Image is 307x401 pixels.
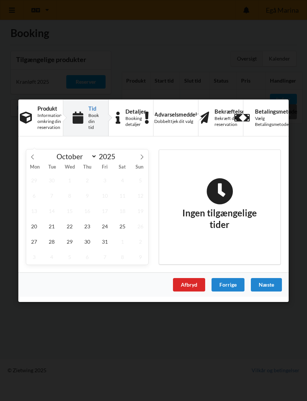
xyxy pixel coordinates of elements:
[255,108,298,114] div: Betalingsmetode
[79,234,95,249] span: October 30, 2025
[61,165,79,170] span: Wed
[115,203,130,218] span: October 18, 2025
[26,188,42,203] span: October 6, 2025
[37,105,62,111] div: Produkt
[251,278,282,291] div: Næste
[79,188,95,203] span: October 9, 2025
[79,203,95,218] span: October 16, 2025
[115,234,130,249] span: November 1, 2025
[133,249,148,264] span: November 9, 2025
[133,172,148,188] span: October 5, 2025
[97,203,113,218] span: October 17, 2025
[133,234,148,249] span: November 2, 2025
[155,111,207,117] div: Advarselsmeddelelse
[97,234,113,249] span: October 31, 2025
[44,165,61,170] span: Tue
[115,172,130,188] span: October 4, 2025
[44,234,60,249] span: October 28, 2025
[115,249,130,264] span: November 8, 2025
[88,105,99,111] div: Tid
[125,115,146,127] div: Booking detaljer
[212,278,244,291] div: Forrige
[62,218,77,234] span: October 22, 2025
[97,218,113,234] span: October 24, 2025
[62,172,77,188] span: October 1, 2025
[79,218,95,234] span: October 23, 2025
[173,278,205,291] div: Afbryd
[44,203,60,218] span: October 14, 2025
[215,108,245,114] div: Bekræftelse
[62,188,77,203] span: October 8, 2025
[62,249,77,264] span: November 5, 2025
[172,178,267,231] h2: Ingen tilgængelige tider
[155,118,207,124] div: Dobbelttjek dit valg
[53,152,97,161] select: Month
[115,188,130,203] span: October 11, 2025
[255,115,298,127] div: Vælg Betalingsmetode
[26,234,42,249] span: October 27, 2025
[131,165,148,170] span: Sun
[133,218,148,234] span: October 26, 2025
[133,188,148,203] span: October 12, 2025
[44,218,60,234] span: October 21, 2025
[96,165,113,170] span: Fri
[26,218,42,234] span: October 20, 2025
[97,172,113,188] span: October 3, 2025
[26,172,42,188] span: September 29, 2025
[133,203,148,218] span: October 19, 2025
[26,249,42,264] span: November 3, 2025
[62,203,77,218] span: October 15, 2025
[125,108,146,114] div: Detaljer
[97,249,113,264] span: November 7, 2025
[62,234,77,249] span: October 29, 2025
[79,165,96,170] span: Thu
[44,249,60,264] span: November 4, 2025
[88,112,99,130] div: Book din tid
[97,188,113,203] span: October 10, 2025
[37,112,62,130] div: Information omkring din reservation
[26,203,42,218] span: October 13, 2025
[44,172,60,188] span: September 30, 2025
[26,165,44,170] span: Mon
[113,165,131,170] span: Sat
[79,249,95,264] span: November 6, 2025
[115,218,130,234] span: October 25, 2025
[215,115,245,127] div: Bekræft din reservation
[44,188,60,203] span: October 7, 2025
[79,172,95,188] span: October 2, 2025
[97,152,122,161] input: Year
